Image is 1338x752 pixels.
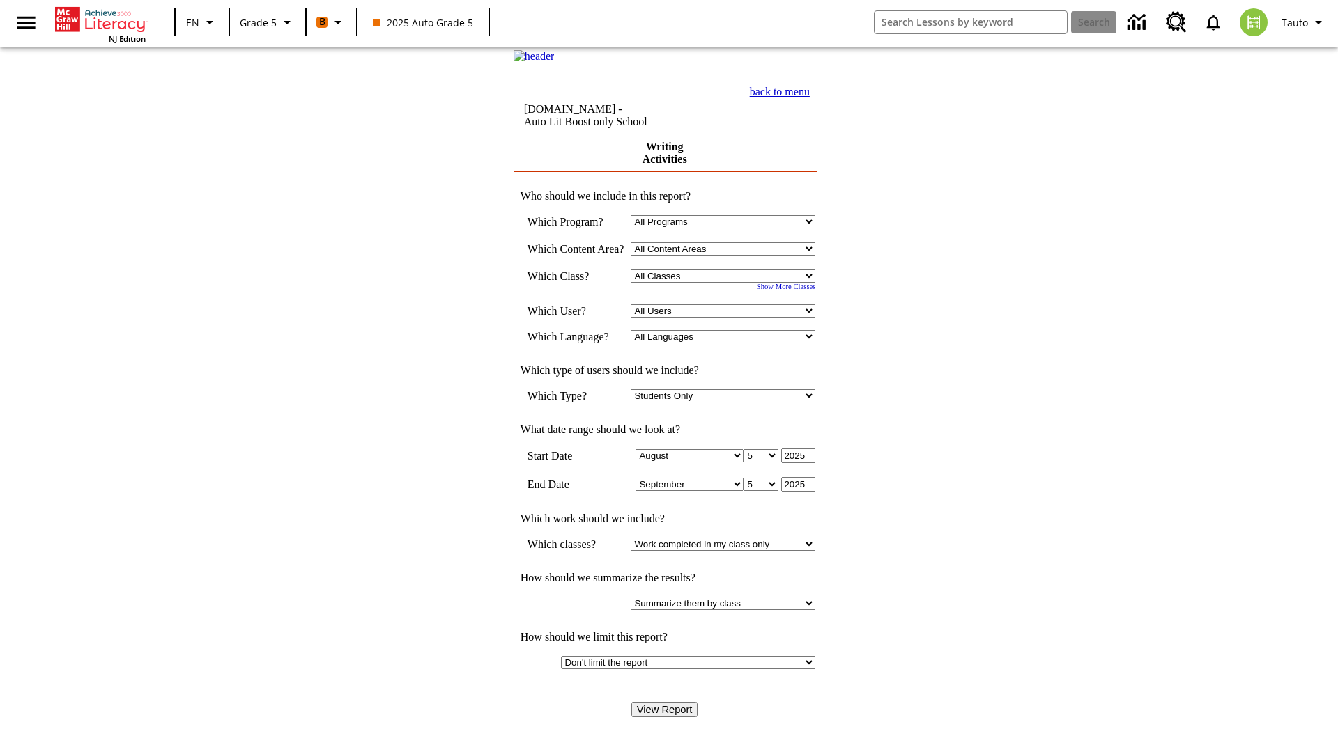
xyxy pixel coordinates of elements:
a: Writing Activities [643,141,687,165]
td: [DOMAIN_NAME] - [524,103,700,128]
td: Which work should we include? [514,512,816,525]
td: How should we summarize the results? [514,572,816,584]
button: Boost Class color is orange. Change class color [311,10,352,35]
a: Data Center [1119,3,1158,42]
a: Notifications [1195,4,1231,40]
nobr: Which Content Area? [528,243,624,255]
div: Home [55,4,146,44]
input: search field [875,11,1067,33]
td: Which Language? [528,330,624,343]
td: What date range should we look at? [514,423,816,436]
span: Grade 5 [240,15,277,30]
td: End Date [528,477,624,492]
button: Profile/Settings [1276,10,1332,35]
td: Which Program? [528,215,624,228]
td: Which classes? [528,538,624,551]
span: Tauto [1282,15,1308,30]
td: Which type of users should we include? [514,364,816,377]
nobr: Auto Lit Boost only School [524,116,647,127]
span: 2025 Auto Grade 5 [373,15,473,30]
img: header [514,50,555,63]
td: Which Type? [528,389,624,402]
a: back to menu [750,86,810,97]
td: Who should we include in this report? [514,190,816,203]
input: View Report [631,702,698,717]
td: Which User? [528,304,624,318]
a: Show More Classes [757,283,816,290]
img: avatar image [1240,8,1268,36]
td: How should we limit this report? [514,631,816,643]
span: B [319,13,325,31]
span: NJ Edition [109,33,146,44]
a: Resource Center, Will open in new tab [1158,3,1195,41]
button: Language: EN, Select a language [180,10,224,35]
button: Select a new avatar [1231,4,1276,40]
span: EN [186,15,199,30]
button: Open side menu [6,2,47,43]
td: Which Class? [528,269,624,283]
button: Grade: Grade 5, Select a grade [234,10,301,35]
td: Start Date [528,448,624,463]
